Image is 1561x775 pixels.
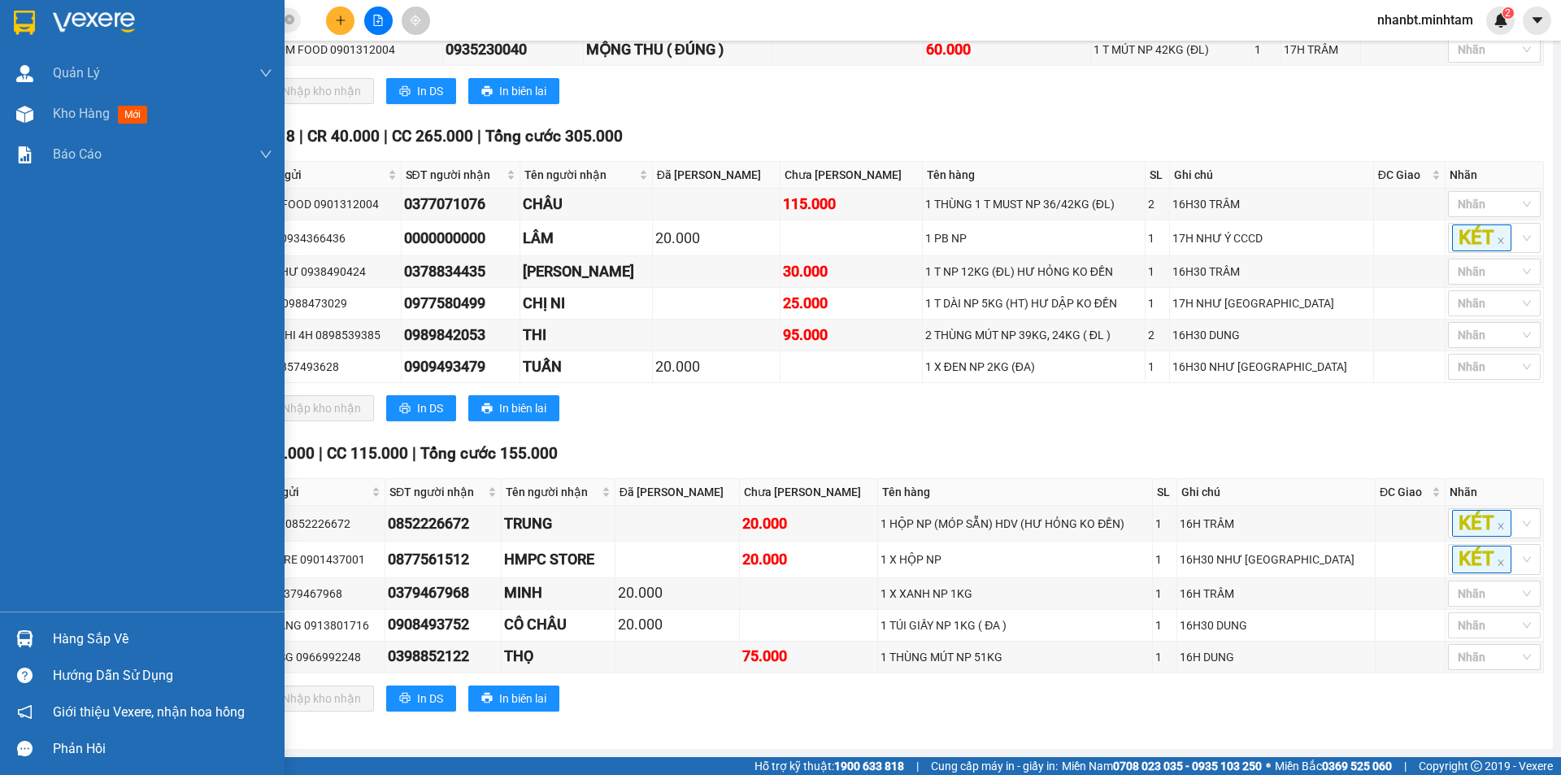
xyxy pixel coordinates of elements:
[248,263,398,281] div: ANH THƯ 0938490424
[1170,162,1373,189] th: Ghi chú
[1148,263,1167,281] div: 1
[285,13,294,28] span: close-circle
[404,227,518,250] div: 0000000000
[1378,166,1428,184] span: ĐC Giao
[881,515,1150,533] div: 1 HỘP NP (MÓP SẴN) HDV (HƯ HỎNG KO ĐỀN)
[586,38,771,61] div: MỘNG THU ( ĐÚNG )
[520,189,652,220] td: CHÂU
[402,256,521,288] td: 0378834435
[1452,546,1511,573] span: KÉT
[14,11,35,35] img: logo-vxr
[742,645,876,668] div: 75.000
[402,7,430,35] button: aim
[372,15,384,26] span: file-add
[399,403,411,416] span: printer
[399,85,411,98] span: printer
[335,15,346,26] span: plus
[783,260,920,283] div: 30.000
[925,358,1142,376] div: 1 X ĐEN NP 2KG (ĐA)
[485,127,623,146] span: Tổng cước 305.000
[16,630,33,647] img: warehouse-icon
[1172,358,1370,376] div: 16H30 NHƯ [GEOGRAPHIC_DATA]
[402,320,521,351] td: 0989842053
[57,37,186,54] strong: MĐH:
[481,403,493,416] span: printer
[417,82,443,100] span: In DS
[1148,294,1167,312] div: 1
[246,585,382,603] div: MINH 0379467968
[926,38,1088,61] div: 60.000
[16,65,33,82] img: warehouse-icon
[502,610,615,642] td: CÔ CHÂU
[420,444,558,463] span: Tổng cước 155.000
[925,294,1142,312] div: 1 T DÀI NP 5KG (HT) HƯ DẬP KO ĐỀN
[1450,483,1539,501] div: Nhãn
[1530,13,1545,28] span: caret-down
[1497,559,1505,567] span: close
[1180,515,1372,533] div: 16H TRÂM
[385,642,502,673] td: 0398852122
[520,220,652,256] td: LÂM
[1284,41,1358,59] div: 17H TRÂM
[499,399,546,417] span: In biên lai
[384,127,388,146] span: |
[881,551,1150,568] div: 1 X HỘP NP
[783,193,920,216] div: 115.000
[834,760,904,773] strong: 1900 633 818
[446,38,580,61] div: 0935230040
[618,581,737,604] div: 20.000
[523,193,649,216] div: CHÂU
[881,616,1150,634] div: 1 TÚI GIẤY NP 1KG ( ĐA )
[1172,263,1370,281] div: 16H30 TRÂM
[402,220,521,256] td: 0000000000
[504,613,612,636] div: CÔ CHÂU
[73,87,154,99] span: 10:08:11 [DATE]
[1471,760,1482,772] span: copyright
[5,102,155,114] span: N.nhận:
[1155,515,1174,533] div: 1
[388,613,498,636] div: 0908493752
[655,355,777,378] div: 20.000
[385,578,502,610] td: 0379467968
[251,686,374,712] button: downloadNhập kho nhận
[17,704,33,720] span: notification
[417,690,443,708] span: In DS
[740,479,879,506] th: Chưa [PERSON_NAME]
[410,15,421,26] span: aim
[79,22,165,34] strong: PHIẾU TRẢ HÀNG
[264,41,440,59] div: TRÙM FOOD 0901312004
[299,127,303,146] span: |
[1380,483,1428,501] span: ĐC Giao
[742,548,876,571] div: 20.000
[17,741,33,756] span: message
[53,106,110,121] span: Kho hàng
[655,227,777,250] div: 20.000
[653,162,780,189] th: Đã [PERSON_NAME]
[386,78,456,104] button: printerIn DS
[925,195,1142,213] div: 1 THÙNG 1 T MUST NP 36/42KG (ĐL)
[246,515,382,533] div: TRUNG 0852226672
[1155,585,1174,603] div: 1
[33,72,87,85] span: SẾP THỦY-
[925,229,1142,247] div: 1 PB NP
[615,479,740,506] th: Đã [PERSON_NAME]
[364,7,393,35] button: file-add
[1404,757,1407,775] span: |
[248,358,398,376] div: TRỨ 0857493628
[248,326,398,344] div: THÁI, THI 4H 0898539385
[1494,13,1508,28] img: icon-new-feature
[925,326,1142,344] div: 2 THÙNG MÚT NP 39KG, 24KG ( ĐL )
[1146,162,1170,189] th: SL
[5,118,232,130] span: Tên hàng:
[916,757,919,775] span: |
[523,355,649,378] div: TUẤN
[242,444,315,463] span: CR 40.000
[259,148,272,161] span: down
[250,166,385,184] span: Người gửi
[1322,760,1392,773] strong: 0369 525 060
[404,292,518,315] div: 0977580499
[502,642,615,673] td: THỌ
[326,7,354,35] button: plus
[1497,237,1505,245] span: close
[246,648,382,666] div: DUNG SG 0966992248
